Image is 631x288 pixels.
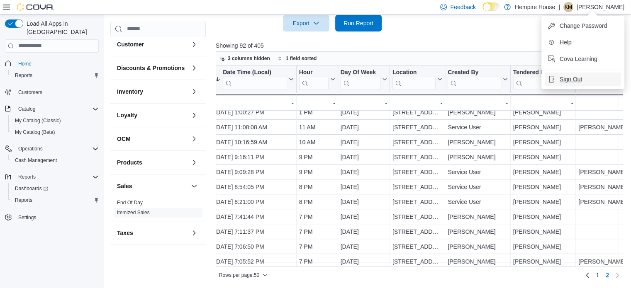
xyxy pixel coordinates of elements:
[17,3,54,11] img: Cova
[341,137,387,147] div: [DATE]
[513,68,573,90] button: Tendered By
[214,122,293,132] div: [DATE] 11:08:08 AM
[558,2,560,12] p: |
[513,107,573,117] div: [PERSON_NAME]
[482,11,483,12] span: Dark Mode
[12,116,64,126] a: My Catalog (Classic)
[448,122,507,132] div: Service User
[18,214,36,221] span: Settings
[117,111,137,119] h3: Loyalty
[392,68,442,90] button: Location
[214,98,293,108] div: -
[2,58,102,70] button: Home
[299,242,335,252] div: 7 PM
[117,87,143,96] h3: Inventory
[214,227,293,237] div: [DATE] 7:11:37 PM
[23,19,99,36] span: Load All Apps in [GEOGRAPHIC_DATA]
[214,68,293,90] button: Date Time (Local)
[513,137,573,147] div: [PERSON_NAME]
[448,107,507,117] div: [PERSON_NAME]
[513,122,573,132] div: [PERSON_NAME]
[216,41,626,50] p: Showing 92 of 405
[15,172,99,182] span: Reports
[448,227,507,237] div: [PERSON_NAME]
[335,15,382,31] button: Run Report
[448,152,507,162] div: [PERSON_NAME]
[189,110,199,120] button: Loyalty
[299,107,335,117] div: 1 PM
[560,55,597,63] span: Cova Learning
[612,270,622,280] button: Next page
[299,68,335,90] button: Hour
[513,182,573,192] div: [PERSON_NAME]
[448,212,507,222] div: [PERSON_NAME]
[15,104,99,114] span: Catalog
[117,199,143,206] span: End Of Day
[341,182,387,192] div: [DATE]
[299,137,335,147] div: 10 AM
[12,70,36,80] a: Reports
[515,2,555,12] p: Hempire House
[448,257,507,266] div: [PERSON_NAME]
[450,3,475,11] span: Feedback
[2,143,102,155] button: Operations
[560,22,607,30] span: Change Password
[223,68,287,90] div: Date Time (Local)
[214,152,293,162] div: [DATE] 9:16:11 PM
[448,167,507,177] div: Service User
[582,270,592,280] a: Previous page
[214,167,293,177] div: [DATE] 9:09:28 PM
[299,98,335,108] div: -
[2,103,102,115] button: Catalog
[214,197,293,207] div: [DATE] 8:21:00 PM
[228,55,270,62] span: 3 columns hidden
[117,209,150,216] span: Itemized Sales
[545,52,621,65] button: Cova Learning
[341,167,387,177] div: [DATE]
[513,212,573,222] div: [PERSON_NAME]
[214,107,293,117] div: [DATE] 1:00:27 PM
[18,89,42,96] span: Customers
[563,2,573,12] div: Katelyn MacBrien
[392,182,442,192] div: [STREET_ADDRESS]
[117,40,144,48] h3: Customer
[286,55,317,62] span: 1 field sorted
[15,129,55,136] span: My Catalog (Beta)
[299,167,335,177] div: 9 PM
[15,117,61,124] span: My Catalog (Classic)
[12,195,99,205] span: Reports
[513,68,566,76] div: Tendered By
[15,212,99,222] span: Settings
[15,144,46,154] button: Operations
[299,122,335,132] div: 11 AM
[117,135,188,143] button: OCM
[596,271,599,279] span: 1
[216,270,271,280] button: Rows per page:50
[2,211,102,223] button: Settings
[117,210,150,215] a: Itemized Sales
[12,127,99,137] span: My Catalog (Beta)
[448,137,507,147] div: [PERSON_NAME]
[18,106,35,112] span: Catalog
[274,53,320,63] button: 1 field sorted
[216,53,273,63] button: 3 columns hidden
[341,68,380,76] div: Day Of Week
[299,257,335,266] div: 7 PM
[12,184,99,194] span: Dashboards
[482,2,500,11] input: Dark Mode
[341,107,387,117] div: [DATE]
[214,212,293,222] div: [DATE] 7:41:44 PM
[12,155,99,165] span: Cash Management
[602,269,612,282] button: Page 2 of 2
[223,68,287,76] div: Date Time (Local)
[606,271,609,279] span: 2
[592,269,612,282] ul: Pagination for preceding grid
[577,2,624,12] p: [PERSON_NAME]
[214,242,293,252] div: [DATE] 7:06:50 PM
[560,38,572,46] span: Help
[15,185,48,192] span: Dashboards
[448,68,507,90] button: Created By
[8,194,102,206] button: Reports
[299,227,335,237] div: 7 PM
[392,197,442,207] div: [STREET_ADDRESS]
